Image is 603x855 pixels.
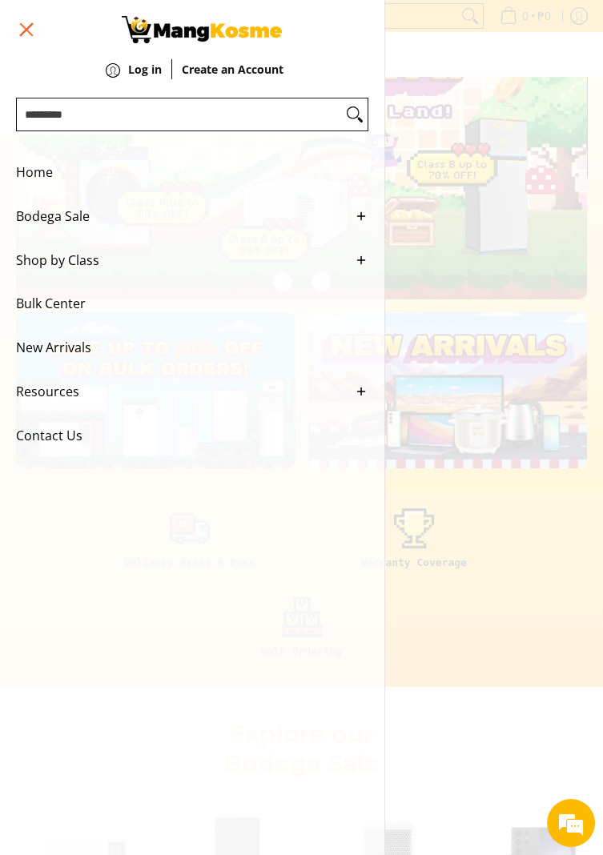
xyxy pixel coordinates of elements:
a: Log in [128,64,162,99]
span: Contact Us [16,414,344,458]
a: Resources [16,370,368,414]
a: Create an Account [182,64,283,99]
a: New Arrivals [16,326,368,370]
strong: Create an Account [182,62,283,77]
a: Contact Us [16,414,368,458]
strong: Log in [128,62,162,77]
span: Home [16,151,344,195]
a: Home [16,151,368,195]
a: Shop by Class [16,239,368,283]
span: Resources [16,370,344,414]
a: Bodega Sale [16,195,368,239]
span: Bodega Sale [16,195,344,239]
a: Bulk Center [16,282,368,326]
span: New Arrivals [16,326,344,370]
button: Search [342,98,368,130]
span: Bulk Center [16,282,344,326]
img: Mang Kosme: Your Home Appliances Warehouse Sale Partner! [122,16,282,43]
span: Shop by Class [16,239,344,283]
